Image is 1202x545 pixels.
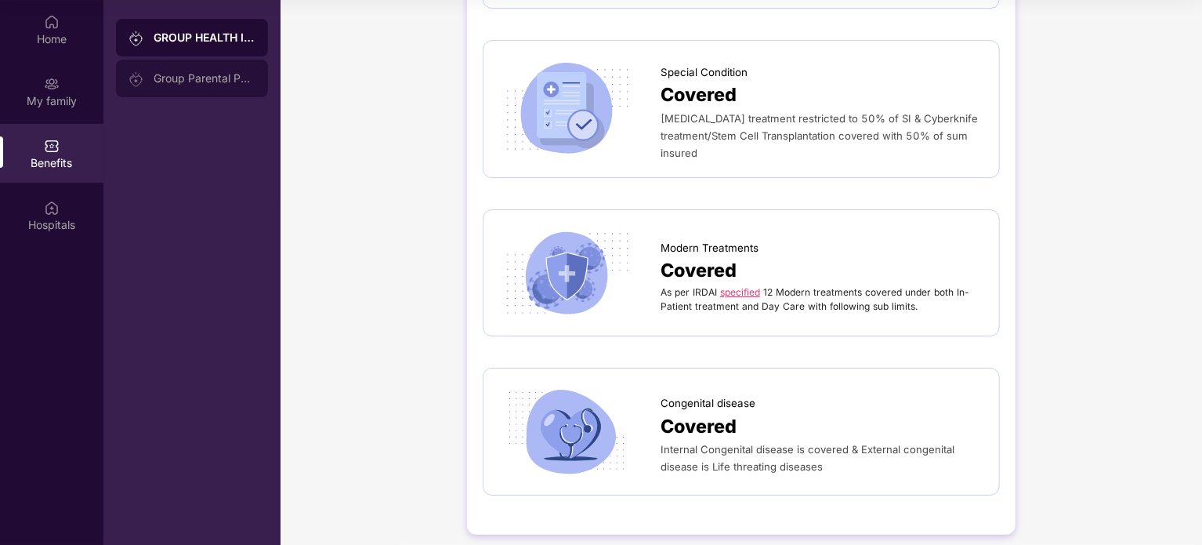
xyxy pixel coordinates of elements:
[813,286,862,298] span: treatments
[129,71,144,87] img: svg+xml;base64,PHN2ZyB3aWR0aD0iMjAiIGhlaWdodD0iMjAiIHZpZXdCb3g9IjAgMCAyMCAyMCIgZmlsbD0ibm9uZSIgeG...
[661,286,969,312] span: In-Patient
[742,300,758,312] span: and
[499,384,635,478] img: icon
[44,14,60,30] img: svg+xml;base64,PHN2ZyBpZD0iSG9tZSIgeG1sbnM9Imh0dHA6Ly93d3cudzMub3JnLzIwMDAvc3ZnIiB3aWR0aD0iMjAiIG...
[695,300,739,312] span: treatment
[661,395,755,412] span: Congenital disease
[129,31,144,46] img: svg+xml;base64,PHN2ZyB3aWR0aD0iMjAiIGhlaWdodD0iMjAiIHZpZXdCb3g9IjAgMCAyMCAyMCIgZmlsbD0ibm9uZSIgeG...
[873,300,889,312] span: sub
[934,286,954,298] span: both
[661,443,954,473] span: Internal Congenital disease is covered & External congenital disease is Life threating diseases
[44,76,60,92] img: svg+xml;base64,PHN2ZyB3aWR0aD0iMjAiIGhlaWdodD0iMjAiIHZpZXdCb3g9IjAgMCAyMCAyMCIgZmlsbD0ibm9uZSIgeG...
[808,300,827,312] span: with
[44,138,60,154] img: svg+xml;base64,PHN2ZyBpZD0iQmVuZWZpdHMiIHhtbG5zPSJodHRwOi8vd3d3LnczLm9yZy8yMDAwL3N2ZyIgd2lkdGg9Ij...
[675,286,690,298] span: per
[892,300,918,312] span: limits.
[783,300,805,312] span: Care
[763,286,773,298] span: 12
[154,72,255,85] div: Group Parental Policy
[830,300,870,312] span: following
[499,62,635,156] img: icon
[661,81,737,110] span: Covered
[661,412,737,441] span: Covered
[661,112,978,159] span: [MEDICAL_DATA] treatment restricted to 50% of SI & Cyberknife treatment/Stem Cell Transplantation...
[661,64,748,81] span: Special Condition
[154,30,255,45] div: GROUP HEALTH INSURANCE
[661,240,758,256] span: Modern Treatments
[661,256,737,285] span: Covered
[661,286,672,298] span: As
[720,286,760,298] a: specified
[762,300,780,312] span: Day
[865,286,902,298] span: covered
[499,226,635,320] img: icon
[693,286,717,298] span: IRDAI
[44,200,60,216] img: svg+xml;base64,PHN2ZyBpZD0iSG9zcGl0YWxzIiB4bWxucz0iaHR0cDovL3d3dy53My5vcmcvMjAwMC9zdmciIHdpZHRoPS...
[905,286,931,298] span: under
[776,286,810,298] span: Modern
